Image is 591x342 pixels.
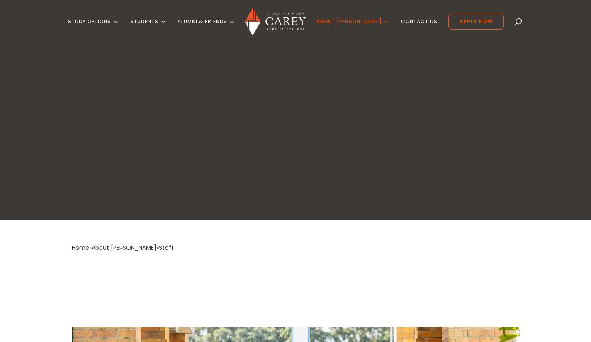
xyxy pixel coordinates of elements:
[245,8,306,36] img: Carey Baptist College
[130,19,167,38] a: Students
[448,14,504,30] a: Apply Now
[72,244,89,252] a: Home
[401,19,438,38] a: Contact Us
[72,244,174,252] span: » »
[178,19,236,38] a: Alumni & Friends
[316,19,390,38] a: About [PERSON_NAME]
[92,244,156,252] a: About [PERSON_NAME]
[159,244,174,252] span: Staff
[68,19,119,38] a: Study Options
